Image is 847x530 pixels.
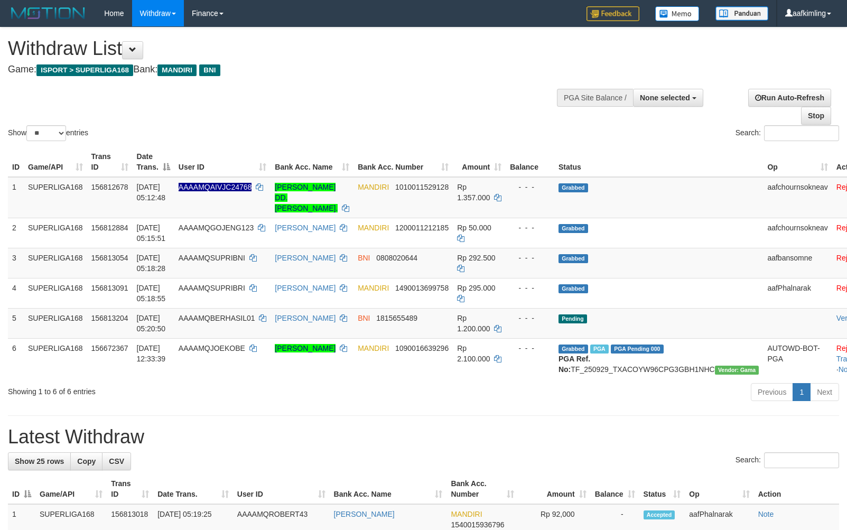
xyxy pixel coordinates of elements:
[24,147,87,177] th: Game/API: activate to sort column ascending
[179,284,245,292] span: AAAAMQSUPRIBRI
[137,224,166,243] span: [DATE] 05:15:51
[153,474,233,504] th: Date Trans.: activate to sort column ascending
[559,224,588,233] span: Grabbed
[457,344,490,363] span: Rp 2.100.000
[451,520,504,529] span: Copy 1540015936796 to clipboard
[91,254,128,262] span: 156813054
[358,344,389,352] span: MANDIRI
[763,147,832,177] th: Op: activate to sort column ascending
[179,344,245,352] span: AAAAMQJOEKOBE
[77,457,96,466] span: Copy
[754,474,839,504] th: Action
[137,254,166,273] span: [DATE] 05:18:28
[559,284,588,293] span: Grabbed
[639,474,685,504] th: Status: activate to sort column ascending
[358,314,370,322] span: BNI
[395,284,449,292] span: Copy 1490013699758 to clipboard
[451,510,482,518] span: MANDIRI
[395,183,449,191] span: Copy 1010011529128 to clipboard
[587,6,639,21] img: Feedback.jpg
[457,254,495,262] span: Rp 292.500
[395,224,449,232] span: Copy 1200011212185 to clipboard
[559,314,587,323] span: Pending
[446,474,518,504] th: Bank Acc. Number: activate to sort column ascending
[764,125,839,141] input: Search:
[179,254,245,262] span: AAAAMQSUPRIBNI
[748,89,831,107] a: Run Auto-Refresh
[24,248,87,278] td: SUPERLIGA168
[453,147,506,177] th: Amount: activate to sort column ascending
[271,147,353,177] th: Bank Acc. Name: activate to sort column ascending
[157,64,197,76] span: MANDIRI
[736,125,839,141] label: Search:
[554,147,763,177] th: Status
[8,125,88,141] label: Show entries
[751,383,793,401] a: Previous
[715,6,768,21] img: panduan.png
[518,474,591,504] th: Amount: activate to sort column ascending
[275,254,336,262] a: [PERSON_NAME]
[376,254,417,262] span: Copy 0808020644 to clipboard
[91,183,128,191] span: 156812678
[8,38,554,59] h1: Withdraw List
[107,474,153,504] th: Trans ID: activate to sort column ascending
[559,345,588,354] span: Grabbed
[87,147,133,177] th: Trans ID: activate to sort column ascending
[557,89,633,107] div: PGA Site Balance /
[793,383,811,401] a: 1
[810,383,839,401] a: Next
[510,222,550,233] div: - - -
[24,278,87,308] td: SUPERLIGA168
[8,5,88,21] img: MOTION_logo.png
[24,338,87,379] td: SUPERLIGA168
[8,147,24,177] th: ID
[457,183,490,202] span: Rp 1.357.000
[199,64,220,76] span: BNI
[179,314,255,322] span: AAAAMQBERHASIL01
[275,183,338,212] a: [PERSON_NAME] DD. [PERSON_NAME].
[358,254,370,262] span: BNI
[334,510,395,518] a: [PERSON_NAME]
[559,254,588,263] span: Grabbed
[275,224,336,232] a: [PERSON_NAME]
[510,313,550,323] div: - - -
[457,284,495,292] span: Rp 295.000
[510,182,550,192] div: - - -
[763,248,832,278] td: aafbansomne
[611,345,664,354] span: PGA Pending
[102,452,131,470] a: CSV
[376,314,417,322] span: Copy 1815655489 to clipboard
[457,224,491,232] span: Rp 50.000
[8,474,35,504] th: ID: activate to sort column descending
[655,6,700,21] img: Button%20Memo.svg
[26,125,66,141] select: Showentries
[358,284,389,292] span: MANDIRI
[763,338,832,379] td: AUTOWD-BOT-PGA
[8,308,24,338] td: 5
[633,89,703,107] button: None selected
[91,344,128,352] span: 156672367
[457,314,490,333] span: Rp 1.200.000
[506,147,554,177] th: Balance
[559,355,590,374] b: PGA Ref. No:
[764,452,839,468] input: Search:
[275,314,336,322] a: [PERSON_NAME]
[179,183,252,191] span: Nama rekening ada tanda titik/strip, harap diedit
[736,452,839,468] label: Search:
[554,338,763,379] td: TF_250929_TXACOYW96CPG3GBH1NHC
[8,278,24,308] td: 4
[358,224,389,232] span: MANDIRI
[8,177,24,218] td: 1
[590,345,609,354] span: Marked by aafsengchandara
[8,452,71,470] a: Show 25 rows
[640,94,690,102] span: None selected
[644,510,675,519] span: Accepted
[395,344,449,352] span: Copy 1090016639296 to clipboard
[91,314,128,322] span: 156813204
[715,366,759,375] span: Vendor URL: https://trx31.1velocity.biz
[137,344,166,363] span: [DATE] 12:33:39
[330,474,447,504] th: Bank Acc. Name: activate to sort column ascending
[36,64,133,76] span: ISPORT > SUPERLIGA168
[70,452,103,470] a: Copy
[91,224,128,232] span: 156812884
